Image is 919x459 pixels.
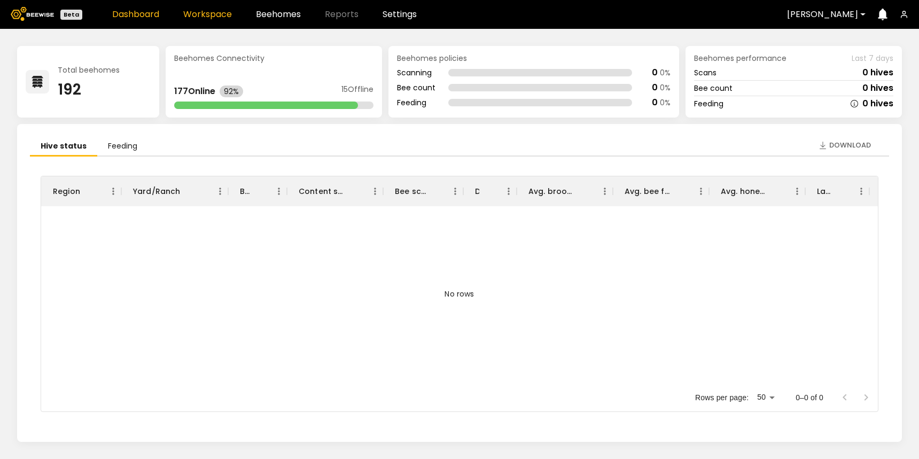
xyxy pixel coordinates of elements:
[112,10,159,19] a: Dashboard
[341,85,373,97] div: 15 Offline
[652,83,658,92] div: 0
[853,183,869,199] button: Menu
[660,69,671,76] div: 0 %
[813,137,876,154] button: Download
[805,176,869,206] div: Larvae
[597,183,613,199] button: Menu
[97,137,148,157] li: Feeding
[271,183,287,199] button: Menu
[753,390,778,405] div: 50
[133,176,181,206] div: Yard/Ranch
[672,184,687,199] button: Sort
[383,176,463,206] div: Bee scan hives
[397,99,435,106] div: Feeding
[367,183,383,199] button: Menu
[80,184,95,199] button: Sort
[694,100,723,107] div: Feeding
[528,176,575,206] div: Avg. brood frames
[862,99,893,108] div: 0 hives
[41,206,878,382] div: No rows
[212,183,228,199] button: Menu
[463,176,517,206] div: Dead hives
[693,183,709,199] button: Menu
[60,10,82,20] div: Beta
[105,183,121,199] button: Menu
[299,176,346,206] div: Content scan hives
[652,68,658,77] div: 0
[11,7,54,21] img: Beewise logo
[768,184,783,199] button: Sort
[181,184,196,199] button: Sort
[58,66,120,74] div: Total beehomes
[397,84,435,91] div: Bee count
[395,176,426,206] div: Bee scan hives
[862,84,893,92] div: 0 hives
[694,69,716,76] div: Scans
[695,392,749,403] p: Rows per page:
[53,176,80,206] div: Region
[325,10,359,19] span: Reports
[660,84,671,91] div: 0 %
[789,183,805,199] button: Menu
[41,176,121,206] div: Region
[625,176,672,206] div: Avg. bee frames
[426,184,441,199] button: Sort
[256,10,301,19] a: Beehomes
[862,68,893,77] div: 0 hives
[852,55,893,62] span: Last 7 days
[240,176,250,206] div: BH ID
[287,176,383,206] div: Content scan hives
[832,184,847,199] button: Sort
[121,176,228,206] div: Yard/Ranch
[475,176,479,206] div: Dead hives
[397,69,435,76] div: Scanning
[796,392,823,403] p: 0–0 of 0
[575,184,590,199] button: Sort
[228,176,287,206] div: BH ID
[709,176,805,206] div: Avg. honey frames
[183,10,232,19] a: Workspace
[694,55,786,62] span: Beehomes performance
[829,140,871,151] span: Download
[447,183,463,199] button: Menu
[346,184,361,199] button: Sort
[174,55,373,62] div: Beehomes Connectivity
[694,84,733,92] div: Bee count
[652,98,658,107] div: 0
[501,183,517,199] button: Menu
[30,137,97,157] li: Hive status
[660,99,671,106] div: 0 %
[174,87,215,96] div: 177 Online
[721,176,768,206] div: Avg. honey frames
[817,176,832,206] div: Larvae
[250,184,264,199] button: Sort
[397,55,671,62] div: Beehomes policies
[383,10,417,19] a: Settings
[58,82,120,97] div: 192
[517,176,613,206] div: Avg. brood frames
[613,176,709,206] div: Avg. bee frames
[220,85,243,97] div: 92%
[479,184,494,199] button: Sort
